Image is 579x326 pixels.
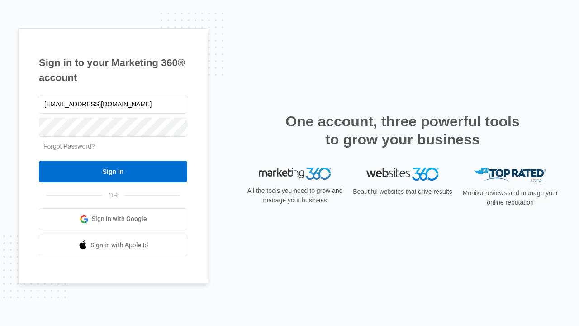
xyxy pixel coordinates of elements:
[39,235,187,256] a: Sign in with Apple Id
[352,187,453,197] p: Beautiful websites that drive results
[39,55,187,85] h1: Sign in to your Marketing 360® account
[474,168,546,182] img: Top Rated Local
[43,143,95,150] a: Forgot Password?
[366,168,439,181] img: Websites 360
[90,240,148,250] span: Sign in with Apple Id
[259,168,331,180] img: Marketing 360
[39,208,187,230] a: Sign in with Google
[244,186,346,205] p: All the tools you need to grow and manage your business
[102,191,124,200] span: OR
[283,112,522,149] h2: One account, three powerful tools to grow your business
[460,188,561,207] p: Monitor reviews and manage your online reputation
[92,214,147,224] span: Sign in with Google
[39,95,187,114] input: Email
[39,161,187,182] input: Sign In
